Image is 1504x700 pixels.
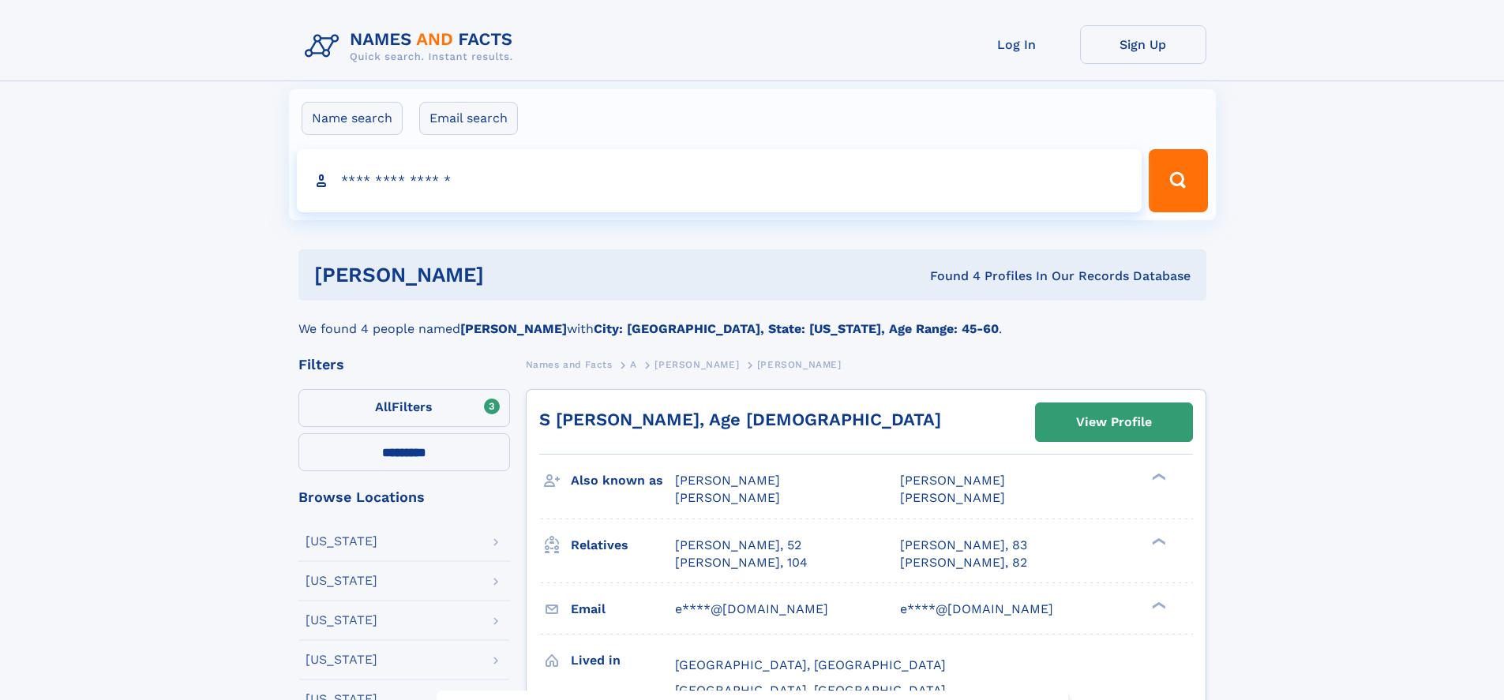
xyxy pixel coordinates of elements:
[298,25,526,68] img: Logo Names and Facts
[571,647,675,674] h3: Lived in
[1036,403,1192,441] a: View Profile
[630,359,637,370] span: A
[654,354,739,374] a: [PERSON_NAME]
[306,535,377,548] div: [US_STATE]
[707,268,1191,285] div: Found 4 Profiles In Our Records Database
[419,102,518,135] label: Email search
[526,354,613,374] a: Names and Facts
[306,614,377,627] div: [US_STATE]
[675,554,808,571] a: [PERSON_NAME], 104
[954,25,1080,64] a: Log In
[675,537,801,554] a: [PERSON_NAME], 52
[900,537,1027,554] a: [PERSON_NAME], 83
[1149,149,1207,212] button: Search Button
[298,301,1206,339] div: We found 4 people named with .
[1076,404,1152,440] div: View Profile
[306,575,377,587] div: [US_STATE]
[1148,472,1167,482] div: ❯
[571,467,675,494] h3: Also known as
[1080,25,1206,64] a: Sign Up
[539,410,941,429] a: S [PERSON_NAME], Age [DEMOGRAPHIC_DATA]
[675,490,780,505] span: [PERSON_NAME]
[675,657,946,672] span: [GEOGRAPHIC_DATA], [GEOGRAPHIC_DATA]
[900,490,1005,505] span: [PERSON_NAME]
[571,596,675,623] h3: Email
[306,653,377,666] div: [US_STATE]
[298,490,510,504] div: Browse Locations
[460,321,567,336] b: [PERSON_NAME]
[757,359,842,370] span: [PERSON_NAME]
[375,399,392,414] span: All
[900,554,1027,571] a: [PERSON_NAME], 82
[571,532,675,559] h3: Relatives
[675,683,946,698] span: [GEOGRAPHIC_DATA], [GEOGRAPHIC_DATA]
[302,102,403,135] label: Name search
[630,354,637,374] a: A
[298,389,510,427] label: Filters
[594,321,999,336] b: City: [GEOGRAPHIC_DATA], State: [US_STATE], Age Range: 45-60
[314,265,707,285] h1: [PERSON_NAME]
[1148,600,1167,610] div: ❯
[1148,536,1167,546] div: ❯
[297,149,1142,212] input: search input
[298,357,510,372] div: Filters
[654,359,739,370] span: [PERSON_NAME]
[675,473,780,488] span: [PERSON_NAME]
[900,473,1005,488] span: [PERSON_NAME]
